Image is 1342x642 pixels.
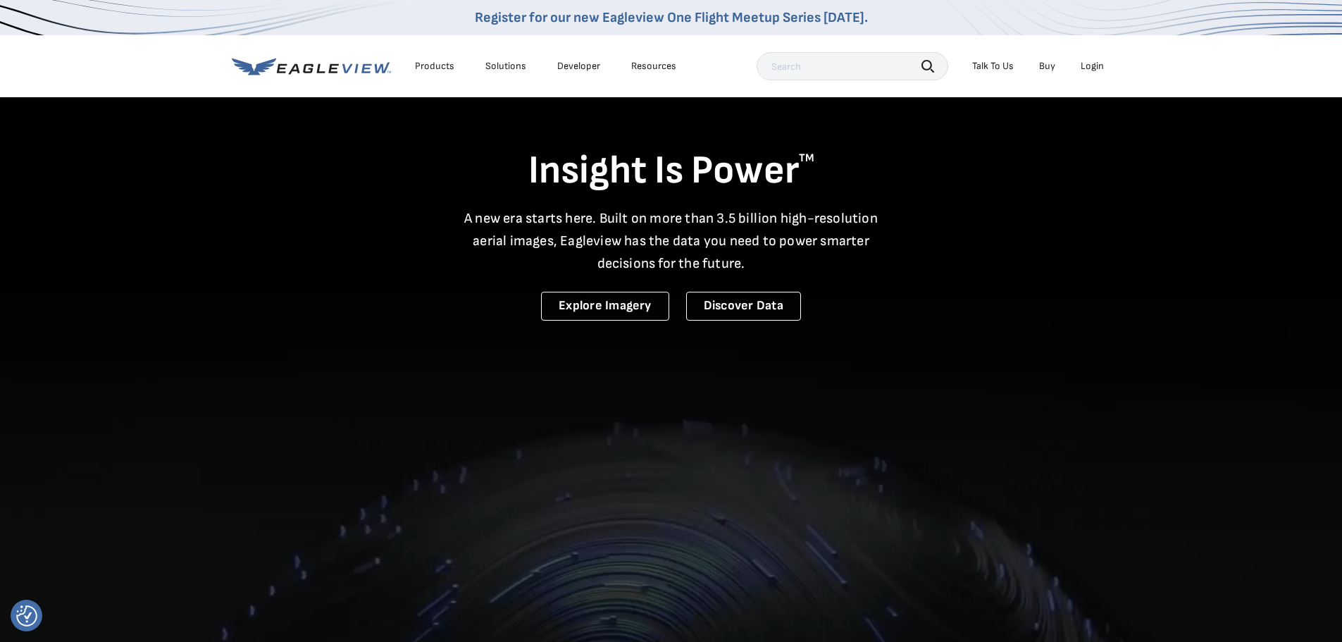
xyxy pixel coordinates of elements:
div: Talk To Us [972,60,1014,73]
a: Developer [557,60,600,73]
input: Search [757,52,948,80]
sup: TM [799,152,814,165]
a: Explore Imagery [541,292,669,321]
div: Products [415,60,454,73]
button: Consent Preferences [16,605,37,626]
div: Resources [631,60,676,73]
img: Revisit consent button [16,605,37,626]
a: Register for our new Eagleview One Flight Meetup Series [DATE]. [475,9,868,26]
a: Discover Data [686,292,801,321]
div: Solutions [485,60,526,73]
div: Login [1081,60,1104,73]
p: A new era starts here. Built on more than 3.5 billion high-resolution aerial images, Eagleview ha... [456,207,887,275]
h1: Insight Is Power [232,147,1111,196]
a: Buy [1039,60,1055,73]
